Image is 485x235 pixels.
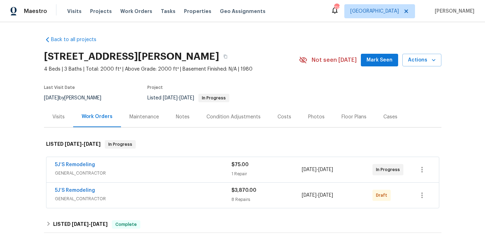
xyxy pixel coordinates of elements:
[366,56,393,65] span: Mark Seen
[91,222,108,227] span: [DATE]
[55,162,95,167] a: 5J’S Remodeling
[82,113,113,120] div: Work Orders
[44,53,219,60] h2: [STREET_ADDRESS][PERSON_NAME]
[72,222,108,227] span: -
[67,8,82,15] span: Visits
[318,193,333,198] span: [DATE]
[147,85,163,90] span: Project
[302,193,317,198] span: [DATE]
[231,196,302,203] div: 8 Repairs
[179,96,194,100] span: [DATE]
[44,94,110,102] div: by [PERSON_NAME]
[44,36,111,43] a: Back to all projects
[46,140,101,149] h6: LISTED
[302,192,333,199] span: -
[55,188,95,193] a: 5J’S Remodeling
[361,54,398,67] button: Mark Seen
[206,113,261,120] div: Condition Adjustments
[44,85,75,90] span: Last Visit Date
[199,96,229,100] span: In Progress
[184,8,211,15] span: Properties
[55,170,231,177] span: GENERAL_CONTRACTOR
[120,8,152,15] span: Work Orders
[277,113,291,120] div: Costs
[376,166,403,173] span: In Progress
[318,167,333,172] span: [DATE]
[147,96,229,100] span: Listed
[106,141,135,148] span: In Progress
[65,142,101,146] span: -
[302,167,317,172] span: [DATE]
[90,8,112,15] span: Projects
[350,8,399,15] span: [GEOGRAPHIC_DATA]
[129,113,159,120] div: Maintenance
[44,216,441,233] div: LISTED [DATE]-[DATE]Complete
[376,192,390,199] span: Draft
[52,113,65,120] div: Visits
[383,113,397,120] div: Cases
[302,166,333,173] span: -
[44,96,59,100] span: [DATE]
[231,170,302,177] div: 1 Repair
[432,8,474,15] span: [PERSON_NAME]
[163,96,194,100] span: -
[84,142,101,146] span: [DATE]
[219,50,232,63] button: Copy Address
[220,8,266,15] span: Geo Assignments
[113,221,140,228] span: Complete
[231,188,256,193] span: $3,870.00
[312,57,357,64] span: Not seen [DATE]
[334,4,339,11] div: 114
[402,54,441,67] button: Actions
[231,162,249,167] span: $75.00
[408,56,436,65] span: Actions
[176,113,190,120] div: Notes
[308,113,325,120] div: Photos
[44,66,299,73] span: 4 Beds | 3 Baths | Total: 2000 ft² | Above Grade: 2000 ft² | Basement Finished: N/A | 1980
[163,96,178,100] span: [DATE]
[53,220,108,229] h6: LISTED
[72,222,89,227] span: [DATE]
[24,8,47,15] span: Maestro
[161,9,176,14] span: Tasks
[44,133,441,156] div: LISTED [DATE]-[DATE]In Progress
[342,113,366,120] div: Floor Plans
[65,142,82,146] span: [DATE]
[55,195,231,202] span: GENERAL_CONTRACTOR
